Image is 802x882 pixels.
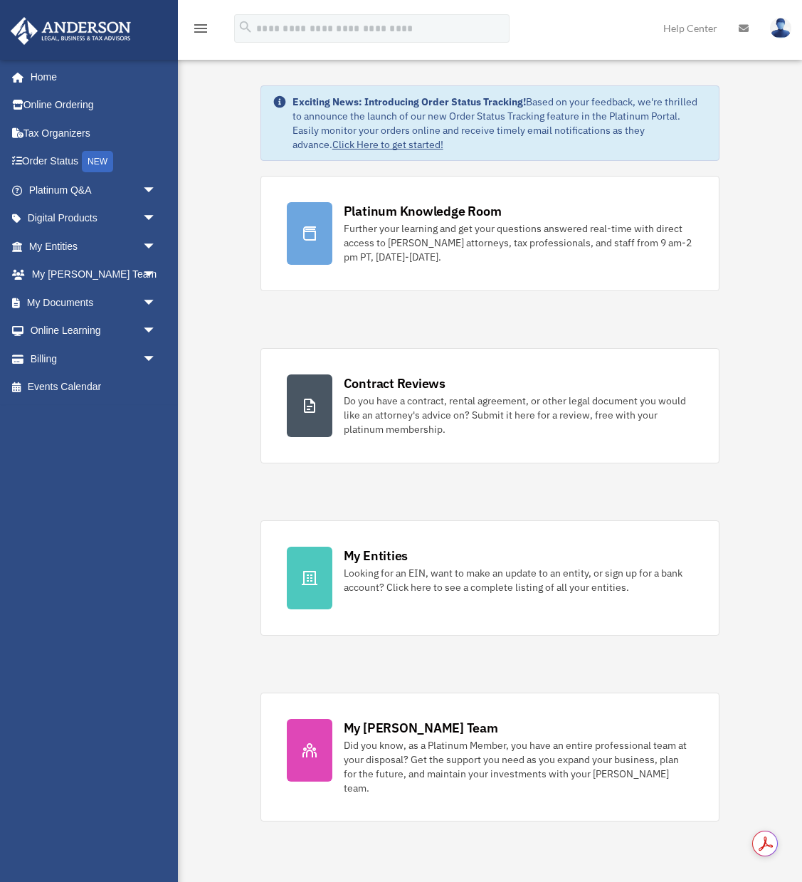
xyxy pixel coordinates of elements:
[10,317,178,345] a: Online Learningarrow_drop_down
[10,373,178,401] a: Events Calendar
[344,566,694,594] div: Looking for an EIN, want to make an update to an entity, or sign up for a bank account? Click her...
[344,738,694,795] div: Did you know, as a Platinum Member, you have an entire professional team at your disposal? Get th...
[142,204,171,233] span: arrow_drop_down
[142,261,171,290] span: arrow_drop_down
[10,261,178,289] a: My [PERSON_NAME] Teamarrow_drop_down
[10,176,178,204] a: Platinum Q&Aarrow_drop_down
[10,232,178,261] a: My Entitiesarrow_drop_down
[10,345,178,373] a: Billingarrow_drop_down
[10,204,178,233] a: Digital Productsarrow_drop_down
[344,221,694,264] div: Further your learning and get your questions answered real-time with direct access to [PERSON_NAM...
[260,520,720,636] a: My Entities Looking for an EIN, want to make an update to an entity, or sign up for a bank accoun...
[192,25,209,37] a: menu
[344,394,694,436] div: Do you have a contract, rental agreement, or other legal document you would like an attorney's ad...
[142,317,171,346] span: arrow_drop_down
[344,202,502,220] div: Platinum Knowledge Room
[344,374,445,392] div: Contract Reviews
[10,63,171,91] a: Home
[292,95,708,152] div: Based on your feedback, we're thrilled to announce the launch of our new Order Status Tracking fe...
[82,151,113,172] div: NEW
[332,138,443,151] a: Click Here to get started!
[10,91,178,120] a: Online Ordering
[142,345,171,374] span: arrow_drop_down
[6,17,135,45] img: Anderson Advisors Platinum Portal
[10,147,178,177] a: Order StatusNEW
[238,19,253,35] i: search
[260,693,720,821] a: My [PERSON_NAME] Team Did you know, as a Platinum Member, you have an entire professional team at...
[292,95,526,108] strong: Exciting News: Introducing Order Status Tracking!
[770,18,791,38] img: User Pic
[142,288,171,317] span: arrow_drop_down
[142,232,171,261] span: arrow_drop_down
[10,119,178,147] a: Tax Organizers
[260,176,720,291] a: Platinum Knowledge Room Further your learning and get your questions answered real-time with dire...
[344,547,408,565] div: My Entities
[344,719,498,737] div: My [PERSON_NAME] Team
[260,348,720,463] a: Contract Reviews Do you have a contract, rental agreement, or other legal document you would like...
[192,20,209,37] i: menu
[10,288,178,317] a: My Documentsarrow_drop_down
[142,176,171,205] span: arrow_drop_down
